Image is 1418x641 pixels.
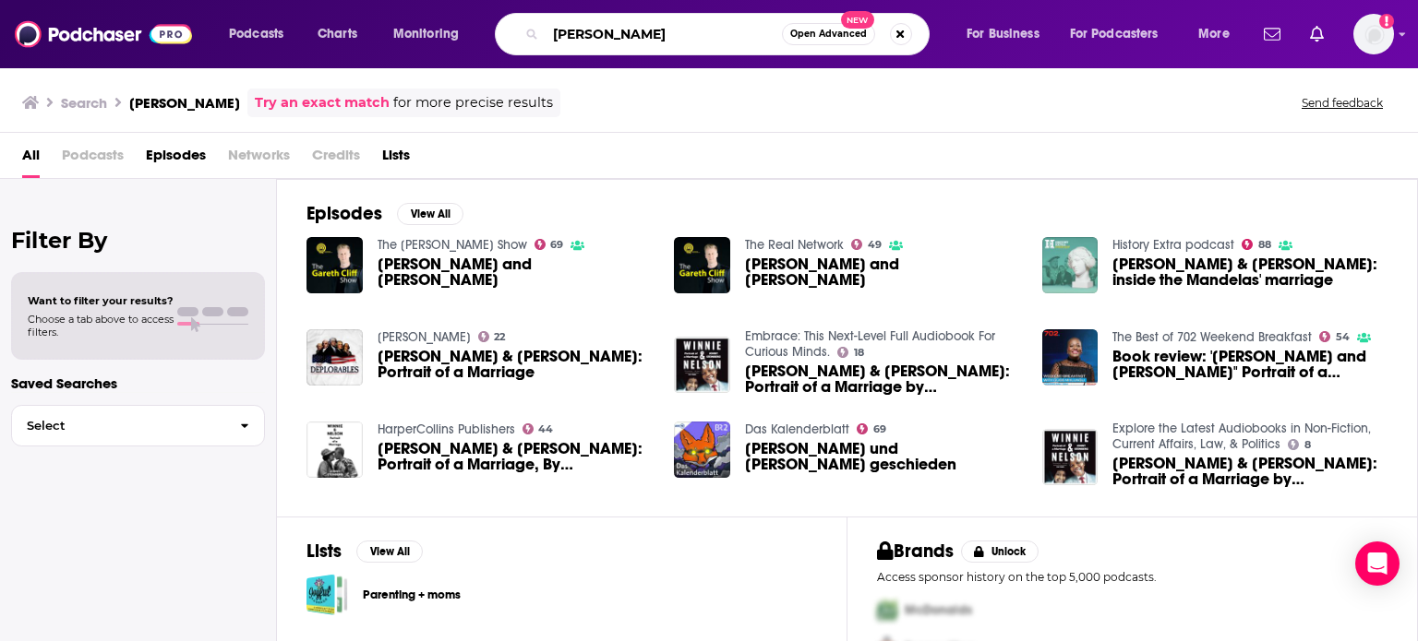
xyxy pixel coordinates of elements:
[1042,429,1099,485] img: Winnie & Nelson: Portrait of a Marriage by Jonny Steinberg
[1042,329,1099,386] a: Book review: 'Winnie and Nelson" Portrait of a Marriage
[15,17,192,52] img: Podchaser - Follow, Share and Rate Podcasts
[1353,14,1394,54] img: User Profile
[745,421,849,437] a: Das Kalenderblatt
[494,333,505,341] span: 22
[954,19,1063,49] button: open menu
[11,405,265,446] button: Select
[255,92,390,113] a: Try an exact match
[146,140,206,178] span: Episodes
[1112,256,1388,288] a: Nelson & Winnie: inside the Mandelas' marriage
[674,237,730,293] img: Winnie and Nelson
[550,241,563,249] span: 69
[523,423,554,434] a: 44
[1112,256,1388,288] span: [PERSON_NAME] & [PERSON_NAME]: inside the Mandelas' marriage
[478,331,506,342] a: 22
[1258,241,1271,249] span: 88
[1242,239,1271,250] a: 88
[378,256,653,288] a: Winnie and Nelson
[851,239,882,250] a: 49
[1112,421,1371,452] a: Explore the Latest Audiobooks in Non-Fiction, Current Affairs, Law, & Politics
[674,421,730,478] img: Nelson Mandela und Winnie geschieden
[318,21,357,47] span: Charts
[306,202,463,225] a: EpisodesView All
[28,294,174,307] span: Want to filter your results?
[745,256,1020,288] span: [PERSON_NAME] and [PERSON_NAME]
[1198,21,1230,47] span: More
[378,441,653,472] span: [PERSON_NAME] & [PERSON_NAME]: Portrait of a Marriage, By [PERSON_NAME], Read by [PERSON_NAME]
[378,237,527,253] a: The Gareth Cliff Show
[11,227,265,254] h2: Filter By
[1042,237,1099,293] img: Nelson & Winnie: inside the Mandelas' marriage
[873,425,886,433] span: 69
[378,256,653,288] span: [PERSON_NAME] and [PERSON_NAME]
[877,570,1388,584] p: Access sponsor history on the top 5,000 podcasts.
[229,21,283,47] span: Podcasts
[1112,329,1312,345] a: The Best of 702 Weekend Breakfast
[1304,441,1311,449] span: 8
[1319,331,1350,342] a: 54
[306,574,348,615] a: Parenting + moms
[306,237,363,293] img: Winnie and Nelson
[857,423,886,434] a: 69
[1353,14,1394,54] span: Logged in as notablypr2
[535,239,564,250] a: 69
[1070,21,1159,47] span: For Podcasters
[306,202,382,225] h2: Episodes
[1058,19,1185,49] button: open menu
[397,203,463,225] button: View All
[61,94,107,112] h3: Search
[745,363,1020,395] a: Winnie & Nelson: Portrait of a Marriage by Jonny Steinberg
[1112,456,1388,487] a: Winnie & Nelson: Portrait of a Marriage by Jonny Steinberg
[378,349,653,380] a: Winnie & Nelson: Portrait of a Marriage
[854,349,864,357] span: 18
[382,140,410,178] a: Lists
[870,591,905,629] img: First Pro Logo
[378,441,653,472] a: Winnie & Nelson: Portrait of a Marriage, By Jonny Steinberg, Read by Puleng Lange-Stewart
[782,23,875,45] button: Open AdvancedNew
[745,441,1020,472] a: Nelson Mandela und Winnie geschieden
[745,256,1020,288] a: Winnie and Nelson
[967,21,1039,47] span: For Business
[306,540,423,563] a: ListsView All
[877,540,954,563] h2: Brands
[961,540,1039,563] button: Unlock
[22,140,40,178] a: All
[11,374,265,392] p: Saved Searches
[228,140,290,178] span: Networks
[1185,19,1253,49] button: open menu
[1303,18,1331,50] a: Show notifications dropdown
[745,237,844,253] a: The Real Network
[378,349,653,380] span: [PERSON_NAME] & [PERSON_NAME]: Portrait of a Marriage
[1379,14,1394,29] svg: Add a profile image
[745,441,1020,472] span: [PERSON_NAME] und [PERSON_NAME] geschieden
[363,585,461,605] a: Parenting + moms
[378,329,471,345] a: William Holland
[1353,14,1394,54] button: Show profile menu
[905,602,972,618] span: McDonalds
[1288,439,1311,450] a: 8
[12,420,225,432] span: Select
[1336,333,1350,341] span: 54
[841,11,874,29] span: New
[378,421,515,437] a: HarperCollins Publishers
[512,13,947,55] div: Search podcasts, credits, & more...
[306,421,363,478] img: Winnie & Nelson: Portrait of a Marriage, By Jonny Steinberg, Read by Puleng Lange-Stewart
[745,363,1020,395] span: [PERSON_NAME] & [PERSON_NAME]: Portrait of a Marriage by [PERSON_NAME]
[62,140,124,178] span: Podcasts
[28,313,174,338] span: Choose a tab above to access filters.
[1112,456,1388,487] span: [PERSON_NAME] & [PERSON_NAME]: Portrait of a Marriage by [PERSON_NAME]
[674,337,730,393] img: Winnie & Nelson: Portrait of a Marriage by Jonny Steinberg
[546,19,782,49] input: Search podcasts, credits, & more...
[538,425,553,433] span: 44
[1355,541,1400,586] div: Open Intercom Messenger
[356,540,423,563] button: View All
[306,19,368,49] a: Charts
